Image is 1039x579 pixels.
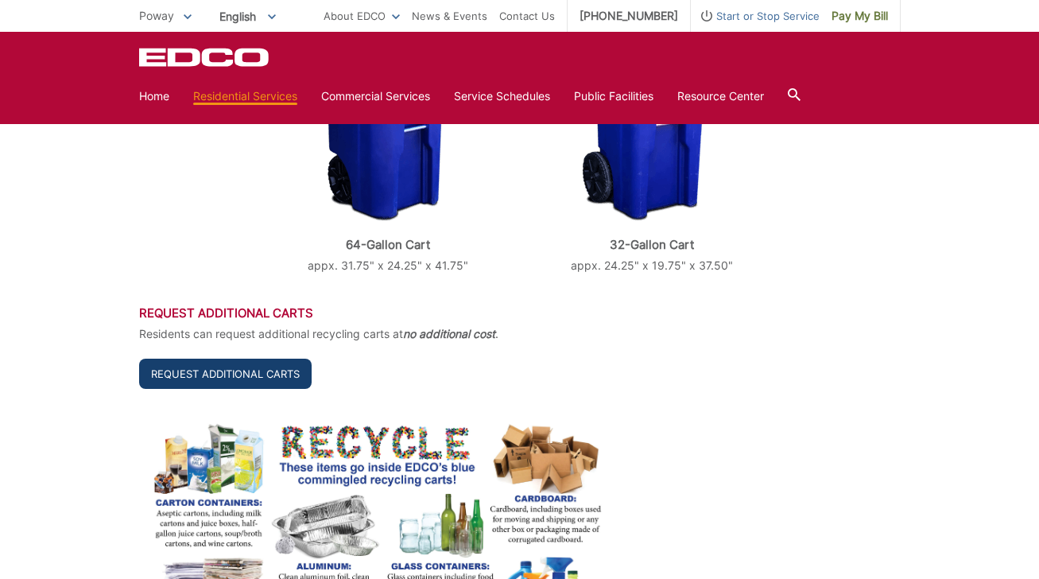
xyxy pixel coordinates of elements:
span: English [207,3,288,29]
p: appx. 24.25" x 19.75" x 37.50" [535,257,769,274]
a: Home [139,87,169,105]
a: About EDCO [324,7,400,25]
p: 32-Gallon Cart [535,238,769,252]
a: Commercial Services [321,87,430,105]
span: Pay My Bill [832,7,888,25]
p: Residents can request additional recycling carts at . [139,325,901,343]
a: Contact Us [499,7,555,25]
span: Poway [139,9,174,22]
a: Resource Center [677,87,764,105]
a: EDCD logo. Return to the homepage. [139,48,271,67]
a: News & Events [412,7,487,25]
a: Request Additional Carts [139,359,312,389]
p: 64-Gallon Cart [271,238,505,252]
a: Service Schedules [454,87,550,105]
strong: no additional cost [403,327,495,340]
a: Residential Services [193,87,297,105]
h3: Request Additional Carts [139,306,901,321]
a: Public Facilities [574,87,653,105]
p: appx. 31.75" x 24.25" x 41.75" [271,257,505,274]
